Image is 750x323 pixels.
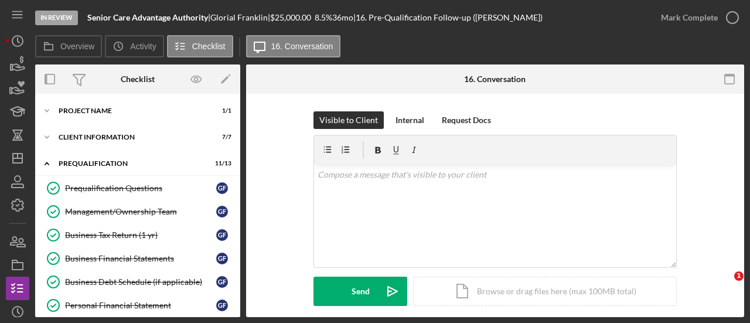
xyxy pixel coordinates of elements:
div: G F [216,229,228,241]
div: Visible to Client [319,111,378,129]
div: G F [216,253,228,264]
button: Request Docs [436,111,497,129]
div: $25,000.00 [270,13,315,22]
a: Business Financial StatementsGF [41,247,234,270]
div: Business Financial Statements [65,254,216,263]
div: Business Tax Return (1 yr) [65,230,216,240]
div: 11 / 13 [210,160,231,167]
a: Business Tax Return (1 yr)GF [41,223,234,247]
label: 16. Conversation [271,42,333,51]
button: Send [313,277,407,306]
div: Request Docs [442,111,491,129]
label: Activity [130,42,156,51]
div: G F [216,206,228,217]
div: G F [216,300,228,311]
div: | [87,13,210,22]
button: 16. Conversation [246,35,341,57]
div: Project Name [59,107,202,114]
a: Personal Financial StatementGF [41,294,234,317]
span: 1 [734,271,744,281]
div: Mark Complete [661,6,718,29]
button: Overview [35,35,102,57]
div: Internal [396,111,424,129]
iframe: Intercom live chat [710,271,738,300]
b: Senior Care Advantage Authority [87,12,208,22]
div: 1 / 1 [210,107,231,114]
div: Business Debt Schedule (if applicable) [65,277,216,287]
button: Mark Complete [649,6,744,29]
div: Checklist [121,74,155,84]
div: Prequalification [59,160,202,167]
div: Management/Ownership Team [65,207,216,216]
div: | 16. Pre-Qualification Follow-up ([PERSON_NAME]) [353,13,543,22]
div: In Review [35,11,78,25]
div: Prequalification Questions [65,183,216,193]
div: Glorial Franklin | [210,13,270,22]
div: G F [216,182,228,194]
a: Business Debt Schedule (if applicable)GF [41,270,234,294]
label: Checklist [192,42,226,51]
div: G F [216,276,228,288]
button: Checklist [167,35,233,57]
div: 36 mo [332,13,353,22]
div: Client Information [59,134,202,141]
button: Visible to Client [313,111,384,129]
a: Management/Ownership TeamGF [41,200,234,223]
label: Overview [60,42,94,51]
div: 8.5 % [315,13,332,22]
div: Send [352,277,370,306]
a: Prequalification QuestionsGF [41,176,234,200]
button: Internal [390,111,430,129]
button: Activity [105,35,163,57]
div: Personal Financial Statement [65,301,216,310]
div: 16. Conversation [464,74,526,84]
div: 7 / 7 [210,134,231,141]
